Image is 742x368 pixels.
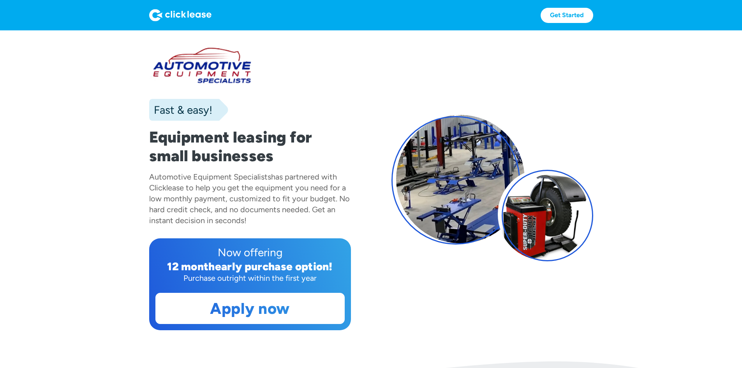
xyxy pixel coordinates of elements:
a: Get Started [541,8,593,23]
div: Fast & easy! [149,102,212,118]
div: early purchase option! [215,260,333,273]
div: Automotive Equipment Specialists [149,172,271,181]
img: Logo [149,9,211,21]
div: has partnered with Clicklease to help you get the equipment you need for a low monthly payment, c... [149,172,350,225]
div: 12 month [167,260,215,273]
div: Purchase outright within the first year [155,273,345,283]
a: Apply now [156,293,344,324]
h1: Equipment leasing for small businesses [149,128,351,165]
div: Now offering [155,245,345,260]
